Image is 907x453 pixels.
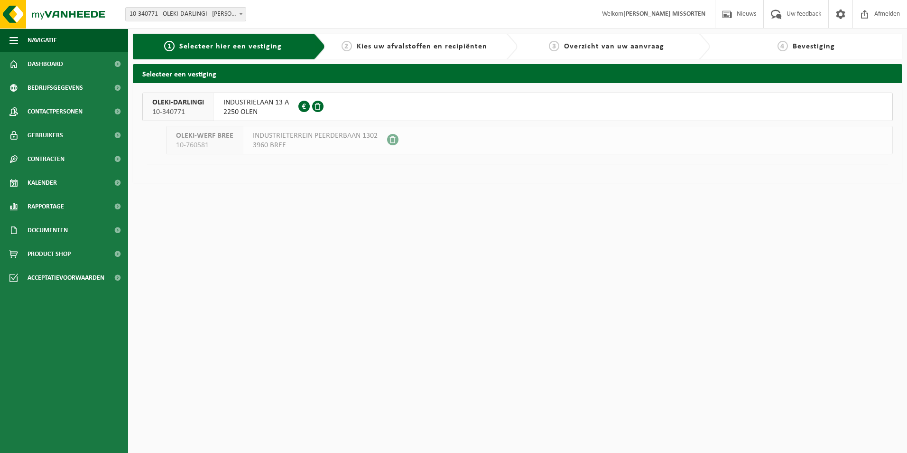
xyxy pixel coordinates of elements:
[179,43,282,50] span: Selecteer hier een vestiging
[176,131,233,141] span: OLEKI-WERF BREE
[28,266,104,290] span: Acceptatievoorwaarden
[223,98,289,107] span: INDUSTRIELAAN 13 A
[28,100,83,123] span: Contactpersonen
[623,10,705,18] strong: [PERSON_NAME] MISSORTEN
[28,218,68,242] span: Documenten
[28,52,63,76] span: Dashboard
[28,76,83,100] span: Bedrijfsgegevens
[164,41,175,51] span: 1
[28,28,57,52] span: Navigatie
[357,43,487,50] span: Kies uw afvalstoffen en recipiënten
[777,41,788,51] span: 4
[28,147,65,171] span: Contracten
[253,141,378,150] span: 3960 BREE
[253,131,378,141] span: INDUSTRIETERREIN PEERDERBAAN 1302
[28,242,71,266] span: Product Shop
[28,171,57,195] span: Kalender
[152,98,204,107] span: OLEKI-DARLINGI
[549,41,559,51] span: 3
[125,7,246,21] span: 10-340771 - OLEKI-DARLINGI - OLEN
[564,43,664,50] span: Overzicht van uw aanvraag
[28,195,64,218] span: Rapportage
[342,41,352,51] span: 2
[223,107,289,117] span: 2250 OLEN
[126,8,246,21] span: 10-340771 - OLEKI-DARLINGI - OLEN
[28,123,63,147] span: Gebruikers
[793,43,835,50] span: Bevestiging
[133,64,902,83] h2: Selecteer een vestiging
[176,141,233,150] span: 10-760581
[152,107,204,117] span: 10-340771
[142,93,893,121] button: OLEKI-DARLINGI 10-340771 INDUSTRIELAAN 13 A2250 OLEN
